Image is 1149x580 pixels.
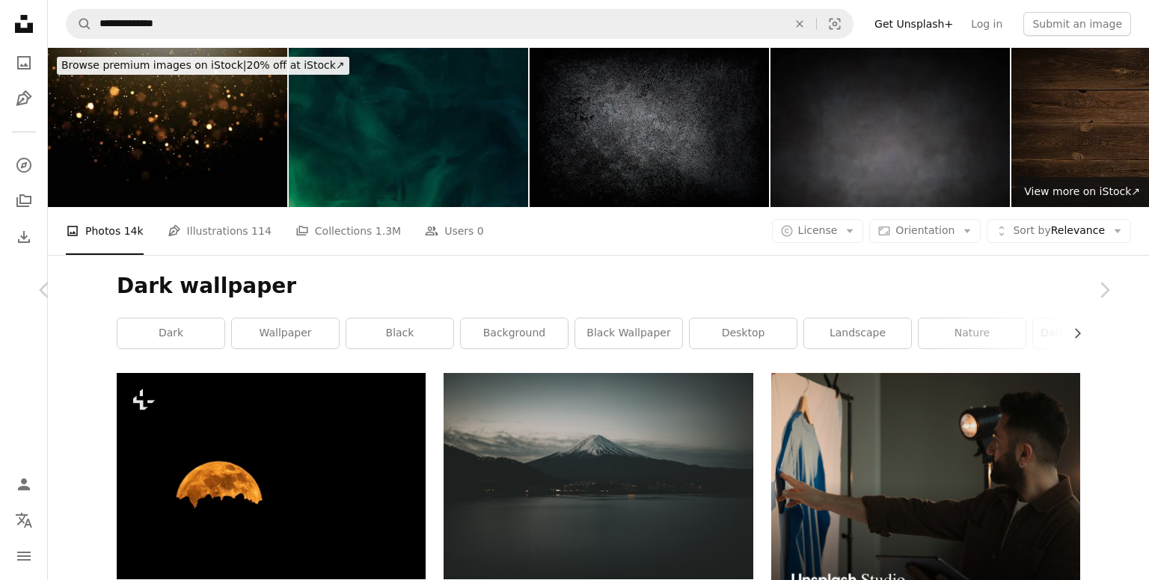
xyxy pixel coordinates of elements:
[9,150,39,180] a: Explore
[1033,318,1140,348] a: dark mode wallpaper
[251,223,272,239] span: 114
[770,48,1010,207] img: Eggplant Background
[9,505,39,535] button: Language
[48,48,287,207] img: Golden Bokeh Background
[295,207,401,255] a: Collections 1.3M
[117,318,224,348] a: dark
[9,541,39,571] button: Menu
[919,318,1026,348] a: nature
[9,84,39,114] a: Illustrations
[289,48,528,207] img: Vapor cloud glitter mist green blue smoke on dark
[444,373,753,579] img: photo of mountain
[66,9,854,39] form: Find visuals sitewide
[865,12,962,36] a: Get Unsplash+
[9,186,39,216] a: Collections
[9,469,39,499] a: Log in / Sign up
[61,59,345,71] span: 20% off at iStock ↗
[987,219,1131,243] button: Sort byRelevance
[1015,177,1149,207] a: View more on iStock↗
[783,10,816,38] button: Clear
[168,207,272,255] a: Illustrations 114
[444,469,753,483] a: photo of mountain
[9,48,39,78] a: Photos
[1023,12,1131,36] button: Submit an image
[1013,224,1050,236] span: Sort by
[772,219,864,243] button: License
[346,318,453,348] a: black
[425,207,484,255] a: Users 0
[962,12,1011,36] a: Log in
[117,273,1080,300] h1: Dark wallpaper
[232,318,339,348] a: wallpaper
[575,318,682,348] a: black wallpaper
[817,10,853,38] button: Visual search
[461,318,568,348] a: background
[48,48,358,84] a: Browse premium images on iStock|20% off at iStock↗
[1013,223,1105,238] span: Relevance
[690,318,797,348] a: desktop
[1024,185,1140,197] span: View more on iStock ↗
[530,48,769,207] img: XXXL dark concrete
[1059,218,1149,362] a: Next
[117,373,426,579] img: a full moon is seen in the dark sky
[67,10,92,38] button: Search Unsplash
[376,223,401,239] span: 1.3M
[117,469,426,482] a: a full moon is seen in the dark sky
[477,223,484,239] span: 0
[869,219,981,243] button: Orientation
[895,224,955,236] span: Orientation
[798,224,838,236] span: License
[61,59,246,71] span: Browse premium images on iStock |
[804,318,911,348] a: landscape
